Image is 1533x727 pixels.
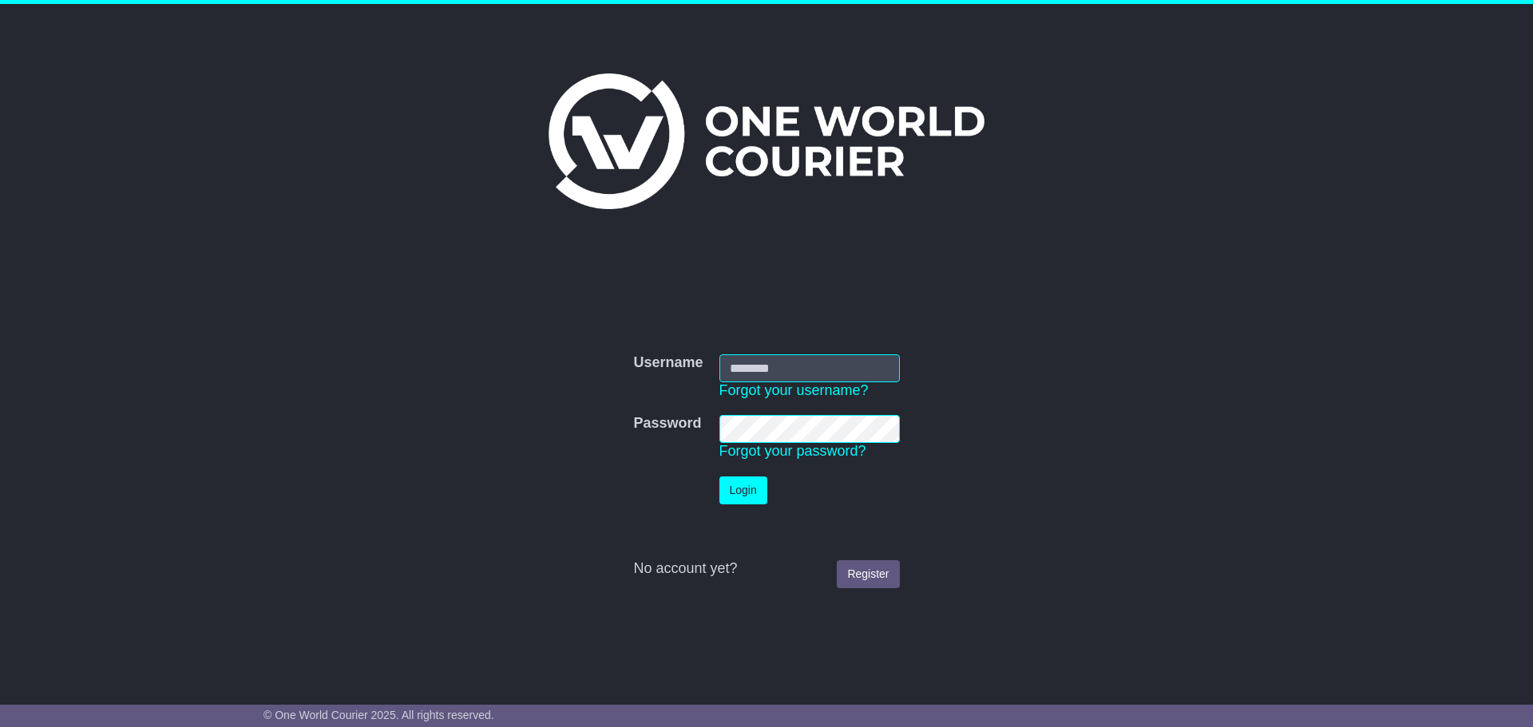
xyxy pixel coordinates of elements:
div: No account yet? [633,560,899,578]
a: Forgot your username? [719,382,869,398]
button: Login [719,476,767,504]
label: Password [633,415,701,433]
a: Forgot your password? [719,443,866,459]
label: Username [633,354,703,372]
a: Register [837,560,899,588]
span: © One World Courier 2025. All rights reserved. [263,709,494,721]
img: One World [549,73,984,209]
